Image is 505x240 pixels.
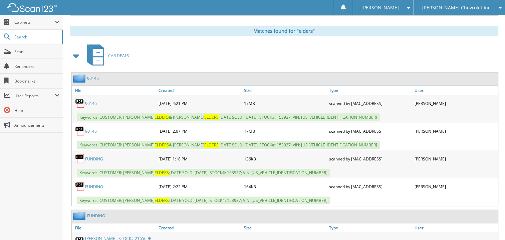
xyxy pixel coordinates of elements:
span: Keywords: CUSTOMER: [PERSON_NAME] & [PERSON_NAME] ; DATE SOLD: [DATE]; STOCK#: 153937; VIN: [US_V... [77,141,380,149]
div: 136KB [242,152,327,165]
img: PDF.png [75,98,85,108]
div: 164KB [242,180,327,193]
div: [DATE] 2:07 PM [157,124,242,138]
span: Scan [14,49,59,54]
a: File [72,86,157,95]
span: Keywords: CUSTOMER: [PERSON_NAME] & [PERSON_NAME] ; DATE SOLD: [DATE]; STOCK#: 153937; VIN: [US_V... [77,113,380,121]
div: [PERSON_NAME] [413,180,498,193]
a: Created [157,86,242,95]
span: Search [14,34,58,40]
span: Bookmarks [14,78,59,84]
a: Type [327,223,413,232]
div: scanned by [MAC_ADDRESS] [327,97,413,110]
span: ELDERS [155,114,169,120]
span: Reminders [14,64,59,69]
a: Size [242,223,327,232]
span: ELDERS [155,170,169,175]
a: FUNDING [85,184,103,190]
div: [DATE] 2:22 PM [157,180,242,193]
span: [PERSON_NAME] Chevrolet Inc [422,6,490,10]
div: [DATE] 4:21 PM [157,97,242,110]
a: User [413,86,498,95]
img: folder2.png [73,74,87,83]
div: [PERSON_NAME] [413,97,498,110]
div: 17MB [242,124,327,138]
div: [PERSON_NAME] [413,124,498,138]
span: [PERSON_NAME] [361,6,399,10]
div: scanned by [MAC_ADDRESS] [327,124,413,138]
div: Matches found for "elders" [70,26,498,36]
a: Created [157,223,242,232]
span: ELDERS [155,198,169,203]
a: FUNDING [87,213,105,219]
span: ELDERS [204,114,219,120]
span: ELDERS [204,142,219,148]
span: ELDERS [155,142,169,148]
a: FUNDING [85,156,103,162]
div: [DATE] 1:18 PM [157,152,242,165]
a: 90146 [85,128,97,134]
div: [PERSON_NAME] [413,152,498,165]
img: PDF.png [75,182,85,192]
a: User [413,223,498,232]
span: Cabinets [14,19,55,25]
a: CAR DEALS [83,42,129,69]
span: Announcements [14,122,59,128]
span: Keywords: CUSTOMER: [PERSON_NAME] ; DATE SOLD: [DATE]; STOCK#: 153937; VIN: [US_VEHICLE_IDENTIFIC... [77,169,330,176]
img: folder2.png [73,212,87,220]
a: File [72,223,157,232]
a: Type [327,86,413,95]
img: PDF.png [75,126,85,136]
a: Size [242,86,327,95]
span: Keywords: CUSTOMER: [PERSON_NAME] ; DATE SOLD: [DATE]; STOCK#: 153937; VIN: [US_VEHICLE_IDENTIFIC... [77,197,330,204]
a: 90146 [87,76,99,81]
a: 90146 [85,101,97,106]
div: 17MB [242,97,327,110]
img: scan123-logo-white.svg [7,3,57,12]
div: scanned by [MAC_ADDRESS] [327,152,413,165]
div: scanned by [MAC_ADDRESS] [327,180,413,193]
span: CAR DEALS [108,53,129,58]
img: PDF.png [75,154,85,164]
span: User Reports [14,93,55,99]
span: Help [14,108,59,113]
